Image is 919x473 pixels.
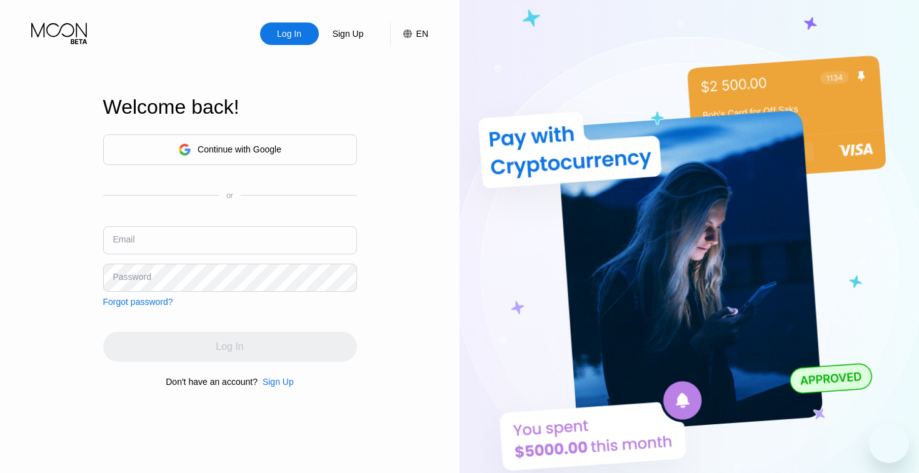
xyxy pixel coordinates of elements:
div: Sign Up [331,27,365,40]
div: EN [390,22,428,45]
div: or [226,191,233,200]
div: Password [113,272,151,282]
div: Continue with Google [103,134,357,165]
div: Sign Up [319,22,378,45]
div: Forgot password? [103,297,173,307]
div: Sign Up [263,377,294,387]
div: EN [416,29,428,39]
div: Welcome back! [103,96,357,119]
iframe: Button to launch messaging window [869,423,909,463]
div: Don't have an account? [166,377,258,387]
div: Log In [260,22,319,45]
div: Email [113,234,135,244]
div: Sign Up [258,377,294,387]
div: Log In [276,27,303,40]
div: Continue with Google [198,144,281,154]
